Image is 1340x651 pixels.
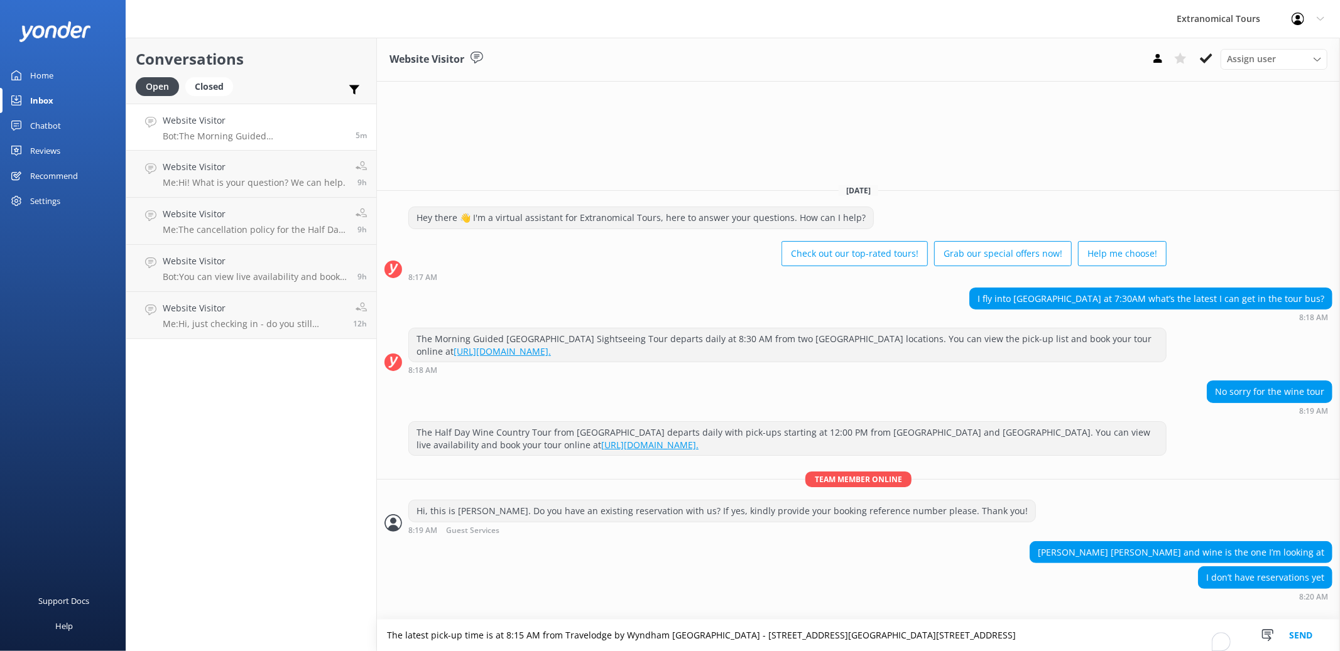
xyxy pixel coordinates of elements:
[126,292,376,339] a: Website VisitorMe:Hi, just checking in - do you still require assistance from our team on this? T...
[408,365,1167,374] div: Aug 20 2025 05:18pm (UTC -07:00) America/Tijuana
[934,241,1072,266] button: Grab our special offers now!
[805,471,912,487] span: Team member online
[409,207,873,229] div: Hey there 👋 I'm a virtual assistant for Extranomical Tours, here to answer your questions. How ca...
[782,241,928,266] button: Check out our top-rated tours!
[1221,49,1327,69] div: Assign User
[126,104,376,151] a: Website VisitorBot:The Morning Guided [GEOGRAPHIC_DATA] Sightseeing Tour departs daily at 8:30 AM...
[163,177,346,188] p: Me: Hi! What is your question? We can help.
[1277,620,1324,651] button: Send
[454,345,551,357] a: [URL][DOMAIN_NAME].
[185,77,233,96] div: Closed
[1207,381,1332,402] div: No sorry for the wine tour
[30,113,61,138] div: Chatbot
[970,288,1332,309] div: I fly into [GEOGRAPHIC_DATA] at 7:30AM what’s the latest I can get in the tour bus?
[163,224,346,235] p: Me: The cancellation policy for the Half Day Wine Tour is is non-refundable within 24 hours of th...
[1198,592,1332,601] div: Aug 20 2025 05:20pm (UTC -07:00) America/Tijuana
[1199,567,1332,588] div: I don’t have reservations yet
[39,588,90,613] div: Support Docs
[1299,593,1328,601] strong: 8:20 AM
[408,272,1167,281] div: Aug 20 2025 05:17pm (UTC -07:00) America/Tijuana
[163,114,346,127] h4: Website Visitor
[126,245,376,292] a: Website VisitorBot:You can view live availability and book your Half Day Wine Country Tour from [...
[389,51,464,68] h3: Website Visitor
[408,274,437,281] strong: 8:17 AM
[969,313,1332,321] div: Aug 20 2025 05:18pm (UTC -07:00) America/Tijuana
[1207,406,1332,415] div: Aug 20 2025 05:19pm (UTC -07:00) America/Tijuana
[408,367,437,374] strong: 8:18 AM
[1030,542,1332,563] div: [PERSON_NAME] [PERSON_NAME] and wine is the one I’m looking at
[163,318,344,330] p: Me: Hi, just checking in - do you still require assistance from our team on this? Thank you.
[126,198,376,245] a: Website VisitorMe:The cancellation policy for the Half Day Wine Tour is is non-refundable within ...
[1299,314,1328,321] strong: 8:18 AM
[357,177,367,188] span: Aug 20 2025 08:00am (UTC -07:00) America/Tijuana
[601,439,699,451] a: [URL][DOMAIN_NAME].
[163,301,344,315] h4: Website Visitor
[1227,52,1276,66] span: Assign user
[163,207,346,221] h4: Website Visitor
[377,620,1340,651] textarea: To enrich screen reader interactions, please activate Accessibility in Grammarly extension settings
[409,500,1035,522] div: Hi, this is [PERSON_NAME]. Do you have an existing reservation with us? If yes, kindly provide yo...
[163,271,348,282] p: Bot: You can view live availability and book your Half Day Wine Country Tour from [GEOGRAPHIC_DAT...
[356,130,367,141] span: Aug 20 2025 05:18pm (UTC -07:00) America/Tijuana
[163,131,346,142] p: Bot: The Morning Guided [GEOGRAPHIC_DATA] Sightseeing Tour departs daily at 8:30 AM from two [GEO...
[136,79,185,93] a: Open
[1299,407,1328,415] strong: 8:19 AM
[357,271,367,282] span: Aug 20 2025 07:41am (UTC -07:00) America/Tijuana
[163,254,348,268] h4: Website Visitor
[19,21,91,42] img: yonder-white-logo.png
[839,185,878,196] span: [DATE]
[30,138,60,163] div: Reviews
[409,328,1166,362] div: The Morning Guided [GEOGRAPHIC_DATA] Sightseeing Tour departs daily at 8:30 AM from two [GEOGRAPH...
[353,318,367,329] span: Aug 20 2025 04:38am (UTC -07:00) America/Tijuana
[446,527,499,535] span: Guest Services
[30,163,78,188] div: Recommend
[30,188,60,213] div: Settings
[1078,241,1167,266] button: Help me choose!
[55,613,73,638] div: Help
[185,79,239,93] a: Closed
[136,77,179,96] div: Open
[126,151,376,198] a: Website VisitorMe:Hi! What is your question? We can help.9h
[357,224,367,235] span: Aug 20 2025 07:45am (UTC -07:00) America/Tijuana
[30,88,53,113] div: Inbox
[30,63,53,88] div: Home
[408,527,437,535] strong: 8:19 AM
[163,160,346,174] h4: Website Visitor
[136,47,367,71] h2: Conversations
[408,525,1036,535] div: Aug 20 2025 05:19pm (UTC -07:00) America/Tijuana
[409,422,1166,455] div: The Half Day Wine Country Tour from [GEOGRAPHIC_DATA] departs daily with pick-ups starting at 12:...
